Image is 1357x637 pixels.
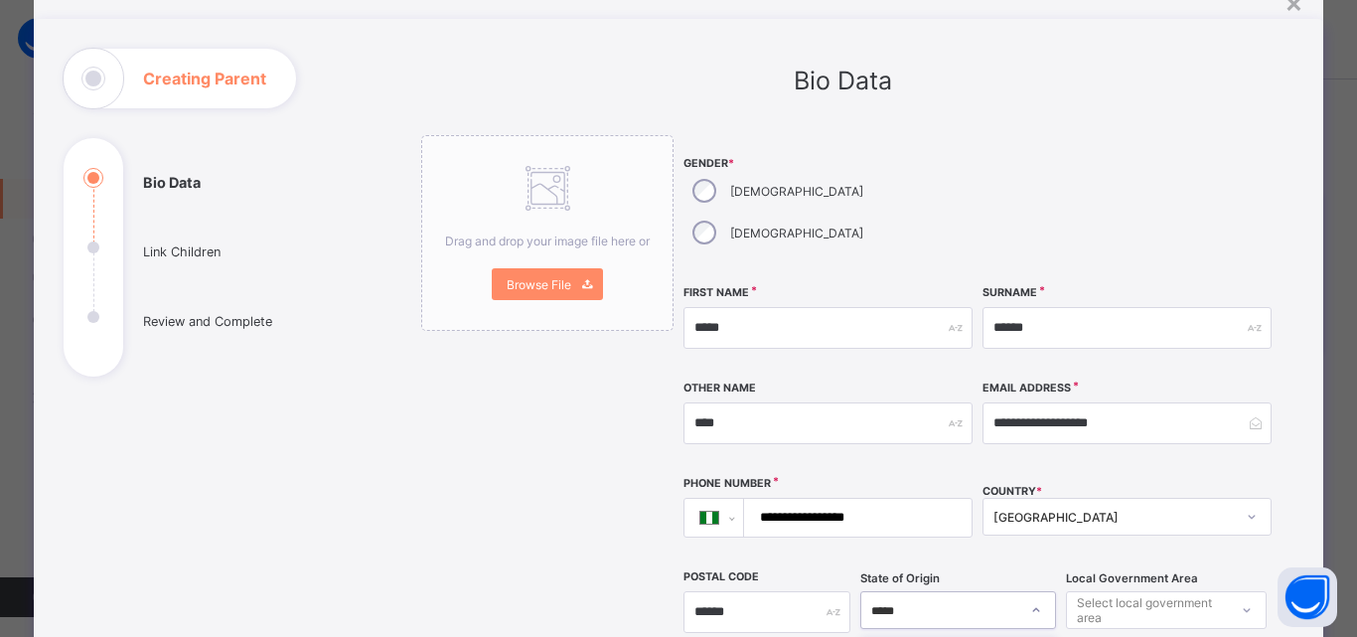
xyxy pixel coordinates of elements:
span: COUNTRY [982,485,1042,498]
label: First Name [683,286,749,299]
label: Email Address [982,382,1071,395]
div: Drag and drop your image file here orBrowse File [421,135,674,331]
span: Gender [683,157,973,170]
label: [DEMOGRAPHIC_DATA] [730,184,863,199]
span: Browse File [507,277,571,292]
span: State of Origin [860,571,940,585]
label: [DEMOGRAPHIC_DATA] [730,226,863,240]
button: Open asap [1278,567,1337,627]
label: Other Name [683,382,756,395]
div: [GEOGRAPHIC_DATA] [993,510,1235,525]
label: Postal Code [683,570,759,583]
label: Phone Number [683,477,771,490]
span: Drag and drop your image file here or [445,234,650,248]
h1: Creating Parent [143,71,266,86]
span: Local Government Area [1066,571,1198,585]
span: Bio Data [794,66,892,95]
label: Surname [982,286,1037,299]
div: Select local government area [1077,591,1227,629]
